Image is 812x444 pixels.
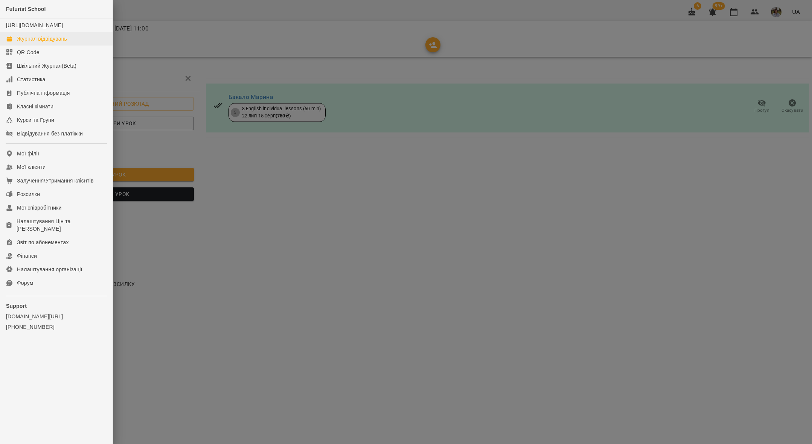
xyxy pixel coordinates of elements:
div: Мої філії [17,150,39,157]
div: Фінанси [17,252,37,260]
a: [PHONE_NUMBER] [6,323,107,331]
a: [DOMAIN_NAME][URL] [6,313,107,320]
a: [URL][DOMAIN_NAME] [6,22,63,28]
div: Форум [17,279,34,287]
div: Мої клієнти [17,163,46,171]
div: Журнал відвідувань [17,35,67,43]
div: Шкільний Журнал(Beta) [17,62,76,70]
span: Futurist School [6,6,46,12]
div: Налаштування організації [17,266,82,273]
div: Налаштування Цін та [PERSON_NAME] [17,217,107,233]
div: Залучення/Утримання клієнтів [17,177,94,184]
div: Публічна інформація [17,89,70,97]
div: Статистика [17,76,46,83]
div: Відвідування без платіжки [17,130,83,137]
div: Курси та Групи [17,116,54,124]
p: Support [6,302,107,310]
div: Звіт по абонементах [17,239,69,246]
div: QR Code [17,49,40,56]
div: Мої співробітники [17,204,62,211]
div: Розсилки [17,190,40,198]
div: Класні кімнати [17,103,53,110]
